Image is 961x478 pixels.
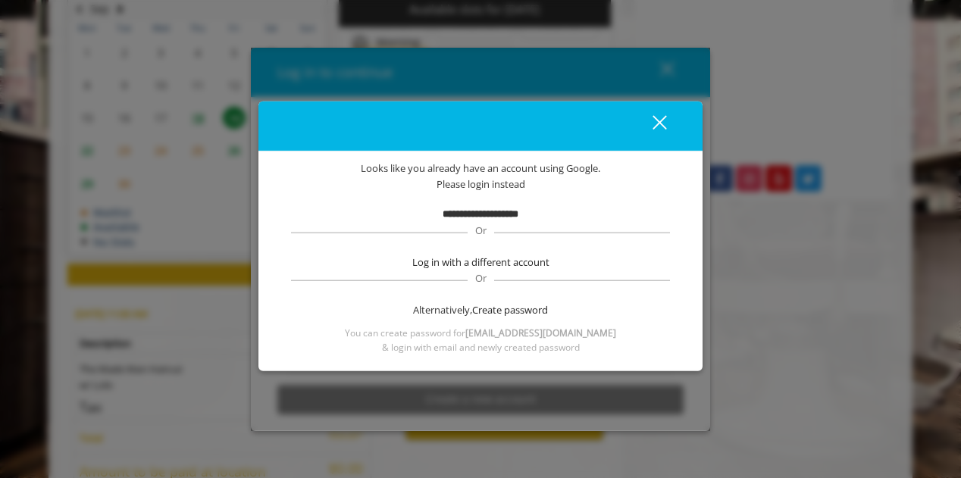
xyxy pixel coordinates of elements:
span: Or [468,223,494,237]
span: You can create password for [345,325,616,339]
span: Or [468,271,494,285]
div: Alternatively, [289,302,672,318]
span: Please login instead [437,176,525,192]
div: close dialog [635,114,665,137]
button: close dialog [624,110,676,141]
span: Create password [472,302,548,318]
span: & login with email and newly created password [382,340,580,355]
span: Looks like you already have an account using Google. [361,160,600,176]
b: [EMAIL_ADDRESS][DOMAIN_NAME] [465,326,616,339]
span: Log in with a different account [412,255,549,270]
iframe: profile [6,22,236,139]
